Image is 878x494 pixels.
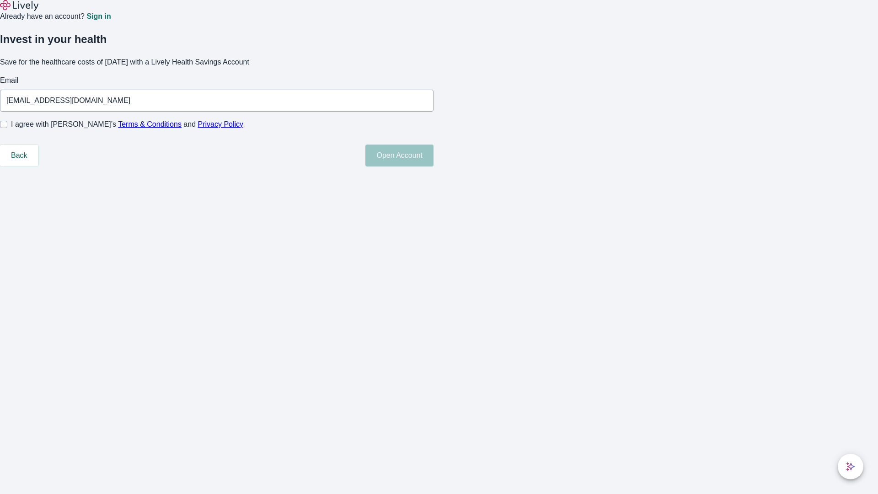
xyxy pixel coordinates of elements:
a: Terms & Conditions [118,120,182,128]
span: I agree with [PERSON_NAME]’s and [11,119,243,130]
a: Sign in [86,13,111,20]
a: Privacy Policy [198,120,244,128]
svg: Lively AI Assistant [846,462,855,471]
button: chat [838,454,863,479]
